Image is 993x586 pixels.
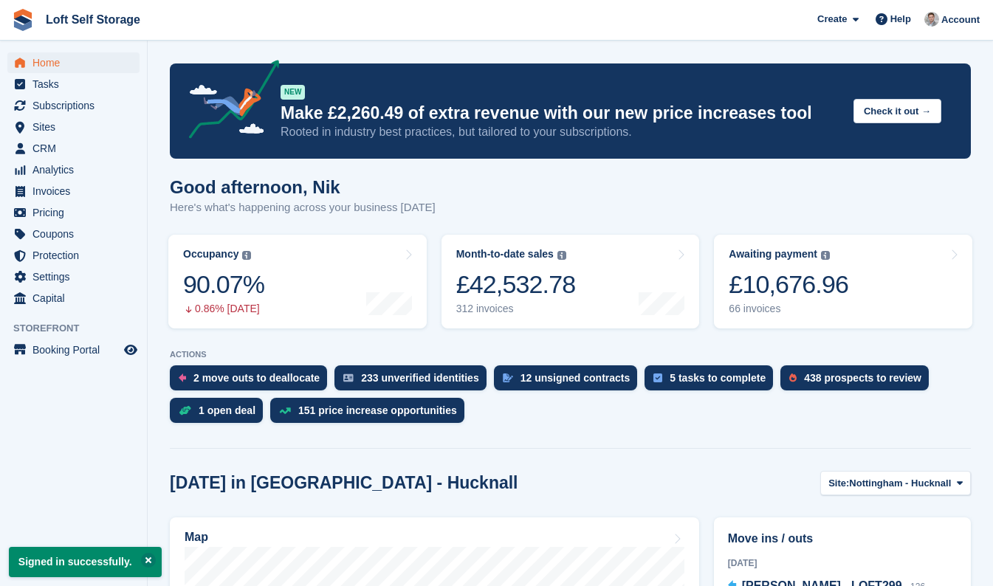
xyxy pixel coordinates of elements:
a: menu [7,117,140,137]
a: menu [7,138,140,159]
img: icon-info-grey-7440780725fd019a000dd9b08b2336e03edf1995a4989e88bcd33f0948082b44.svg [242,251,251,260]
div: £42,532.78 [456,269,576,300]
img: Nik Williams [924,12,939,27]
span: Site: [828,476,849,491]
h1: Good afternoon, Nik [170,177,436,197]
a: 2 move outs to deallocate [170,365,334,398]
span: Help [890,12,911,27]
span: Create [817,12,847,27]
button: Check it out → [853,99,941,123]
button: Site: Nottingham - Hucknall [820,471,971,495]
img: move_outs_to_deallocate_icon-f764333ba52eb49d3ac5e1228854f67142a1ed5810a6f6cc68b1a99e826820c5.svg [179,373,186,382]
a: Occupancy 90.07% 0.86% [DATE] [168,235,427,328]
a: menu [7,339,140,360]
span: Capital [32,288,121,308]
img: prospect-51fa495bee0391a8d652442698ab0144808aea92771e9ea1ae160a38d050c398.svg [789,373,797,382]
div: 5 tasks to complete [670,372,766,384]
div: 233 unverified identities [361,372,479,384]
span: Sites [32,117,121,137]
div: 1 open deal [199,404,255,416]
a: 12 unsigned contracts [494,365,645,398]
h2: Move ins / outs [728,530,957,548]
h2: Map [185,531,208,544]
div: Awaiting payment [729,248,817,261]
img: icon-info-grey-7440780725fd019a000dd9b08b2336e03edf1995a4989e88bcd33f0948082b44.svg [821,251,830,260]
img: stora-icon-8386f47178a22dfd0bd8f6a31ec36ba5ce8667c1dd55bd0f319d3a0aa187defe.svg [12,9,34,31]
span: Pricing [32,202,121,223]
a: menu [7,266,140,287]
span: Account [941,13,980,27]
img: icon-info-grey-7440780725fd019a000dd9b08b2336e03edf1995a4989e88bcd33f0948082b44.svg [557,251,566,260]
a: Loft Self Storage [40,7,146,32]
a: menu [7,245,140,266]
a: Awaiting payment £10,676.96 66 invoices [714,235,972,328]
a: 1 open deal [170,398,270,430]
div: Occupancy [183,248,238,261]
p: ACTIONS [170,350,971,359]
a: menu [7,202,140,223]
div: 66 invoices [729,303,848,315]
span: Home [32,52,121,73]
span: Tasks [32,74,121,94]
span: Protection [32,245,121,266]
a: Preview store [122,341,140,359]
span: CRM [32,138,121,159]
span: Invoices [32,181,121,201]
div: 0.86% [DATE] [183,303,264,315]
a: menu [7,95,140,116]
img: contract_signature_icon-13c848040528278c33f63329250d36e43548de30e8caae1d1a13099fd9432cc5.svg [503,373,513,382]
a: 5 tasks to complete [645,365,780,398]
a: menu [7,181,140,201]
div: 90.07% [183,269,264,300]
div: 2 move outs to deallocate [193,372,320,384]
div: £10,676.96 [729,269,848,300]
div: 312 invoices [456,303,576,315]
span: Settings [32,266,121,287]
a: 151 price increase opportunities [270,398,472,430]
div: [DATE] [728,556,957,570]
p: Make £2,260.49 of extra revenue with our new price increases tool [281,103,842,124]
span: Coupons [32,224,121,244]
span: Analytics [32,159,121,180]
a: menu [7,52,140,73]
span: Booking Portal [32,339,121,360]
img: price_increase_opportunities-93ffe204e8149a01c8c9dc8f82e8f89637d9d84a8eef4429ea346261dce0b2c0.svg [279,407,291,414]
p: Here's what's happening across your business [DATE] [170,199,436,216]
img: task-75834270c22a3079a89374b754ae025e5fb1db73e45f91037f5363f120a921f8.svg [653,373,662,382]
span: Nottingham - Hucknall [849,476,951,491]
p: Signed in successfully. [9,547,162,577]
h2: [DATE] in [GEOGRAPHIC_DATA] - Hucknall [170,473,518,493]
a: menu [7,159,140,180]
img: deal-1b604bf984904fb50ccaf53a9ad4b4a5d6e5aea283cecdc64d6e3604feb123c2.svg [179,405,191,416]
div: 438 prospects to review [804,372,921,384]
span: Storefront [13,321,147,336]
p: Rooted in industry best practices, but tailored to your subscriptions. [281,124,842,140]
a: 438 prospects to review [780,365,936,398]
a: menu [7,288,140,308]
img: price-adjustments-announcement-icon-8257ccfd72463d97f412b2fc003d46551f7dbcb40ab6d574587a9cd5c0d94... [176,60,280,144]
a: 233 unverified identities [334,365,494,398]
div: Month-to-date sales [456,248,554,261]
div: NEW [281,85,305,100]
img: verify_identity-adf6edd0f0f0b5bbfe63781bf79b02c33cf7c696d77639b501bdc392416b5a36.svg [343,373,354,382]
a: menu [7,74,140,94]
a: menu [7,224,140,244]
span: Subscriptions [32,95,121,116]
div: 151 price increase opportunities [298,404,457,416]
div: 12 unsigned contracts [520,372,630,384]
a: Month-to-date sales £42,532.78 312 invoices [441,235,700,328]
